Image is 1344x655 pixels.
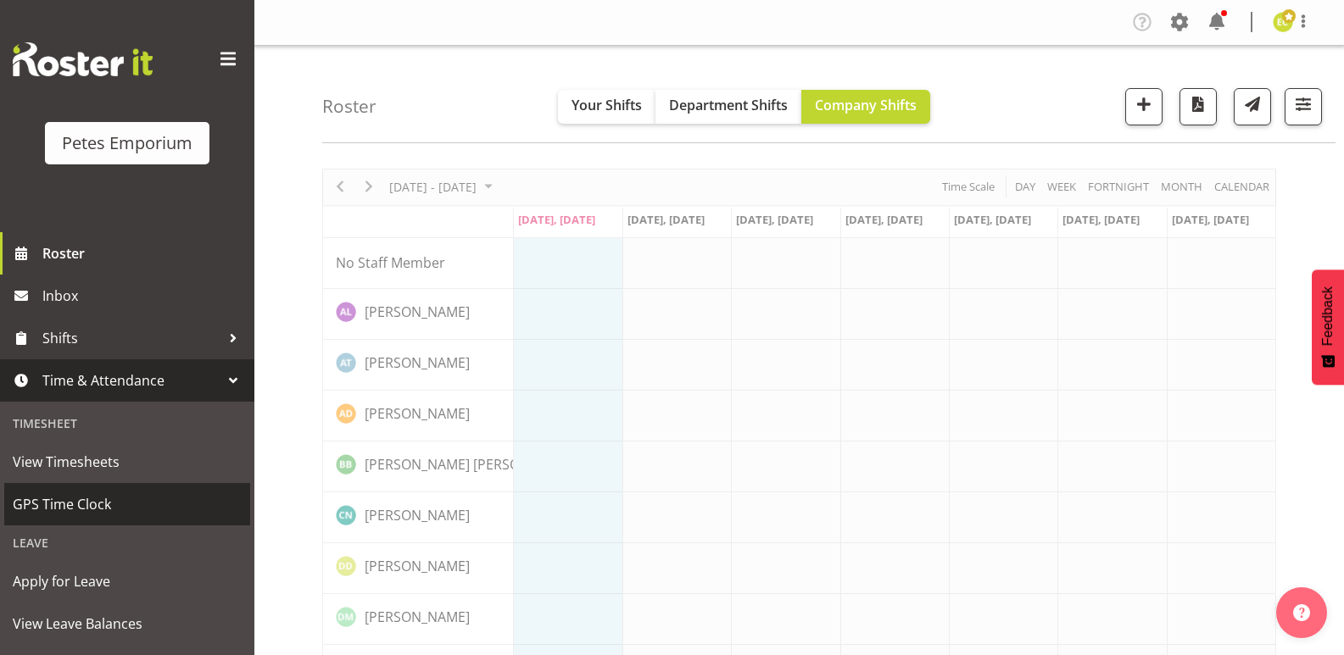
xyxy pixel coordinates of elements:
h4: Roster [322,97,376,116]
div: Timesheet [4,406,250,441]
span: Your Shifts [572,96,642,114]
span: Company Shifts [815,96,917,114]
div: Leave [4,525,250,560]
span: View Leave Balances [13,611,242,636]
button: Department Shifts [655,90,801,124]
a: GPS Time Clock [4,483,250,525]
span: Apply for Leave [13,569,242,594]
a: View Leave Balances [4,602,250,645]
button: Send a list of all shifts for the selected filtered period to all rostered employees. [1234,88,1271,125]
a: View Timesheets [4,441,250,483]
span: Feedback [1320,286,1336,346]
img: help-xxl-2.png [1293,604,1310,621]
button: Filter Shifts [1285,88,1322,125]
button: Company Shifts [801,90,930,124]
img: emma-croft7499.jpg [1273,12,1293,32]
img: Rosterit website logo [13,42,153,76]
span: GPS Time Clock [13,491,242,517]
button: Feedback - Show survey [1312,269,1344,385]
span: Inbox [42,283,246,308]
div: Petes Emporium [62,130,192,156]
span: Department Shifts [669,96,788,114]
span: Roster [42,241,246,266]
span: View Timesheets [13,449,242,475]
button: Download a PDF of the roster according to the set date range. [1179,88,1217,125]
span: Shifts [42,325,220,351]
button: Your Shifts [558,90,655,124]
span: Time & Attendance [42,368,220,393]
button: Add a new shift [1125,88,1163,125]
a: Apply for Leave [4,560,250,602]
